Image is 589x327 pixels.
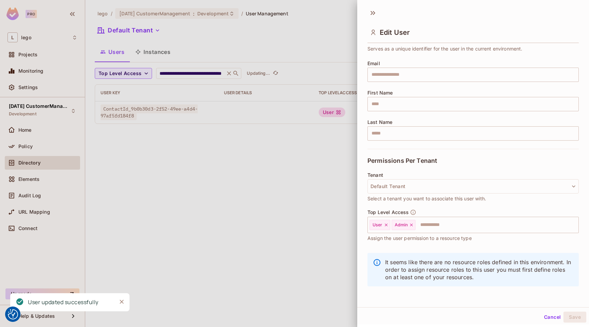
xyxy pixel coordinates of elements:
[367,195,486,202] span: Select a tenant you want to associate this user with.
[367,90,393,96] span: First Name
[367,210,409,215] span: Top Level Access
[367,234,472,242] span: Assign the user permission to a resource type
[385,258,573,281] p: It seems like there are no resource roles defined in this environment. In order to assign resourc...
[392,220,416,230] div: Admin
[367,157,437,164] span: Permissions Per Tenant
[28,298,99,307] div: User updated successfully
[373,222,382,228] span: User
[380,28,410,37] span: Edit User
[367,179,579,194] button: Default Tenant
[369,220,390,230] div: User
[395,222,408,228] span: Admin
[367,45,523,53] span: Serves as a unique identifier for the user in the current environment.
[117,297,127,307] button: Close
[563,312,586,323] button: Save
[575,224,576,225] button: Open
[541,312,563,323] button: Cancel
[367,61,380,66] span: Email
[8,309,18,319] img: Revisit consent button
[367,172,383,178] span: Tenant
[8,309,18,319] button: Consent Preferences
[367,119,392,125] span: Last Name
